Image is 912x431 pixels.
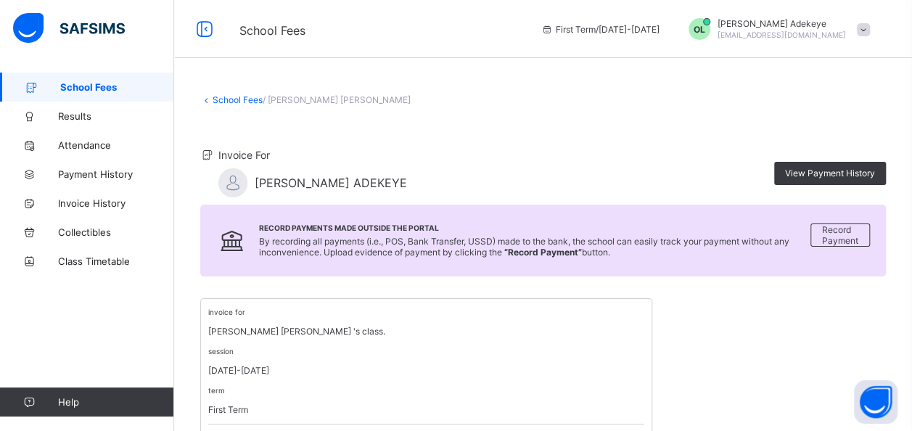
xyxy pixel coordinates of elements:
span: [PERSON_NAME] Adekeye [718,18,846,29]
span: / [PERSON_NAME] [PERSON_NAME] [263,94,411,105]
span: [EMAIL_ADDRESS][DOMAIN_NAME] [718,30,846,39]
span: Record Payment [822,224,858,246]
span: Help [58,396,173,408]
span: Attendance [58,139,174,151]
span: Collectibles [58,226,174,238]
span: By recording all payments (i.e., POS, Bank Transfer, USSD) made to the bank, the school can easil... [259,236,789,258]
span: OL [694,24,705,35]
p: [DATE]-[DATE] [208,365,644,376]
img: safsims [13,13,125,44]
span: Invoice History [58,197,174,209]
small: invoice for [208,308,245,316]
p: First Term [208,404,644,415]
span: School Fees [239,23,305,38]
button: Open asap [854,380,897,424]
p: [PERSON_NAME] [PERSON_NAME] 's class. [208,326,644,337]
span: [PERSON_NAME] ADEKEYE [255,176,407,190]
a: School Fees [213,94,263,105]
span: Invoice For [218,149,270,161]
b: “Record Payment” [504,247,582,258]
small: session [208,347,234,356]
span: session/term information [541,24,660,35]
span: Payment History [58,168,174,180]
small: term [208,386,225,395]
div: OlayinkaAdekeye [674,18,877,40]
span: School Fees [60,81,174,93]
span: Record Payments Made Outside the Portal [259,223,810,232]
span: View Payment History [785,168,875,178]
span: Class Timetable [58,255,174,267]
span: Results [58,110,174,122]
